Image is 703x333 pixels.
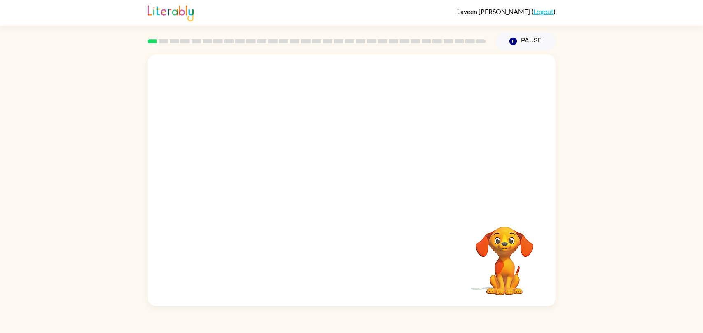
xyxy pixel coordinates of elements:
[457,7,531,15] span: Laveen [PERSON_NAME]
[463,214,546,296] video: Your browser must support playing .mp4 files to use Literably. Please try using another browser.
[533,7,554,15] a: Logout
[457,7,556,15] div: ( )
[496,32,556,51] button: Pause
[148,3,194,21] img: Literably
